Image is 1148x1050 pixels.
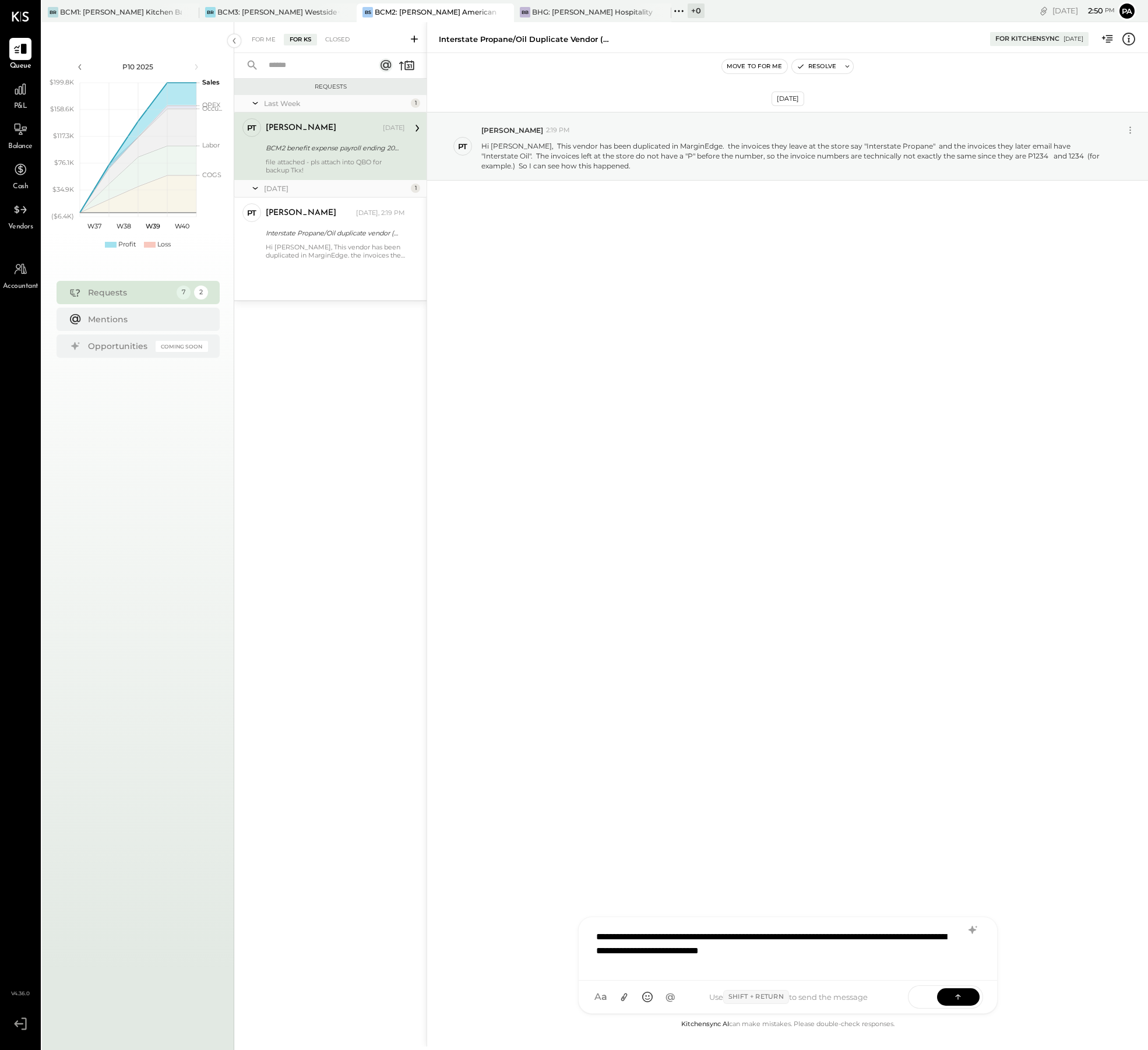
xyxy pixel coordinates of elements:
p: Hi [PERSON_NAME], This vendor has been duplicated in MarginEdge. the invoices they leave at the s... [481,141,1106,171]
div: BHG: [PERSON_NAME] Hospitality Group, LLC [532,7,654,17]
div: BCM3: [PERSON_NAME] Westside Grill [217,7,339,17]
span: SEND [908,982,937,1012]
span: Queue [10,61,31,72]
div: PT [458,141,467,152]
div: [PERSON_NAME] [266,122,336,134]
div: 1 [411,98,420,108]
a: Queue [1,38,40,72]
div: Profit [118,240,136,249]
div: 2 [194,286,208,300]
text: $158.6K [50,105,74,113]
div: [DATE] [264,184,408,193]
div: Mentions [88,313,202,325]
div: 7 [177,286,191,300]
button: Resolve [792,59,841,73]
span: 2:19 PM [546,126,570,135]
div: BR [205,7,216,17]
div: PT [247,122,256,133]
span: Accountant [3,281,38,292]
div: copy link [1038,5,1050,17]
button: Aa [590,986,611,1007]
div: Hi [PERSON_NAME], This vendor has been duplicated in MarginEdge. the invoices they leave at the s... [266,243,405,259]
span: [PERSON_NAME] [481,125,543,135]
div: [DATE], 2:19 PM [356,209,405,218]
div: 1 [411,184,420,193]
a: Balance [1,118,40,152]
div: P10 2025 [89,62,188,72]
button: Pa [1118,2,1136,20]
div: BCM2: [PERSON_NAME] American Cooking [375,7,496,17]
a: P&L [1,78,40,112]
div: For KS [284,34,317,45]
a: Cash [1,158,40,192]
div: file attached - pls attach into QBO for backup Tkx! [266,158,405,174]
a: Accountant [1,258,40,292]
div: Closed [319,34,355,45]
div: BR [48,7,58,17]
div: PT [247,207,256,219]
text: $76.1K [54,158,74,167]
div: [DATE] [383,124,405,133]
text: W38 [116,222,131,230]
div: BCM1: [PERSON_NAME] Kitchen Bar Market [60,7,182,17]
span: Cash [13,182,28,192]
a: Vendors [1,199,40,232]
div: Opportunities [88,340,150,352]
div: Interstate Propane/Oil duplicate vendor (BCM2) [439,34,614,45]
div: For KitchenSync [995,34,1059,44]
text: $199.8K [50,78,74,86]
text: COGS [202,171,221,179]
div: Use to send the message [681,990,896,1004]
text: W37 [87,222,101,230]
div: Interstate Propane/Oil duplicate vendor (BCM2) [266,227,402,239]
span: Balance [8,142,33,152]
div: BB [520,7,530,17]
div: BCM2 benefit expense payroll ending 2025.0924 [266,142,402,154]
div: BS [362,7,373,17]
div: [DATE] [772,91,804,106]
span: @ [665,991,675,1003]
text: W40 [174,222,189,230]
div: Coming Soon [156,341,208,352]
text: Occu... [202,104,222,112]
text: $117.3K [53,132,74,140]
div: [PERSON_NAME] [266,207,336,219]
span: P&L [14,101,27,112]
span: a [601,991,607,1003]
div: [DATE] [1064,35,1083,43]
div: Last Week [264,98,408,108]
div: Requests [88,287,171,298]
span: Vendors [8,222,33,232]
text: $34.9K [52,185,74,193]
span: Shift + Return [723,990,789,1004]
text: W39 [145,222,160,230]
text: Labor [202,141,220,149]
div: + 0 [688,3,705,18]
text: Sales [202,78,220,86]
button: @ [660,986,681,1007]
div: Loss [157,240,171,249]
div: Requests [240,83,421,91]
div: [DATE] [1052,5,1115,16]
text: OPEX [202,101,221,109]
div: For Me [246,34,281,45]
text: ($6.4K) [51,212,74,220]
button: Move to for me [722,59,787,73]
